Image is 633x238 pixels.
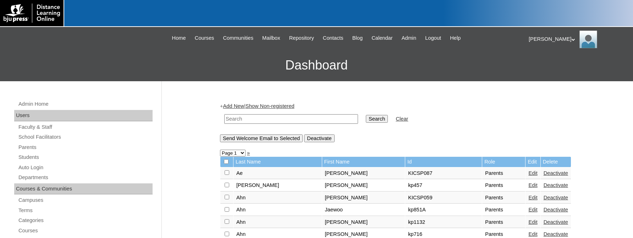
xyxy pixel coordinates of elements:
td: KICSP059 [405,192,482,204]
a: Deactivate [544,207,568,212]
a: Deactivate [544,170,568,176]
div: [PERSON_NAME] [529,31,626,48]
td: Edit [525,157,540,167]
td: Ahn [233,192,322,204]
a: Categories [18,216,153,225]
td: Parents [482,192,525,204]
a: Departments [18,173,153,182]
a: Admin Home [18,100,153,109]
img: Betty-Lou Ferris [579,31,597,48]
td: kp457 [405,179,482,192]
td: Role [482,157,525,167]
a: Admin [398,34,420,42]
td: [PERSON_NAME] [322,179,405,192]
span: Communities [223,34,253,42]
span: Calendar [371,34,392,42]
a: Home [169,34,189,42]
div: Users [14,110,153,121]
a: Add New [223,103,244,109]
a: Edit [528,207,537,212]
a: Blog [349,34,366,42]
td: Id [405,157,482,167]
input: Search [224,114,358,124]
td: kp1132 [405,216,482,228]
td: Jaewoo [322,204,405,216]
td: Parents [482,216,525,228]
a: Courses [18,226,153,235]
a: Deactivate [544,219,568,225]
span: Home [172,34,186,42]
span: Repository [289,34,314,42]
div: Courses & Communities [14,183,153,195]
td: Ae [233,167,322,179]
td: [PERSON_NAME] [322,167,405,179]
a: Auto Login [18,163,153,172]
a: Edit [528,195,537,200]
input: Send Welcome Email to Selected [220,134,303,142]
a: Edit [528,170,537,176]
td: Ahn [233,216,322,228]
a: Edit [528,231,537,237]
span: Blog [352,34,363,42]
input: Deactivate [304,134,334,142]
a: Faculty & Staff [18,123,153,132]
td: Parents [482,167,525,179]
img: logo-white.png [4,4,60,23]
a: Help [446,34,464,42]
a: Mailbox [259,34,284,42]
a: Calendar [368,34,396,42]
td: First Name [322,157,405,167]
input: Search [366,115,388,123]
span: Mailbox [262,34,280,42]
a: Terms [18,206,153,215]
a: Show Non-registered [246,103,295,109]
td: Ahn [233,204,322,216]
a: Parents [18,143,153,152]
span: Help [450,34,461,42]
a: Campuses [18,196,153,205]
a: School Facilitators [18,133,153,142]
td: Last Name [233,157,322,167]
a: Deactivate [544,195,568,200]
a: Students [18,153,153,162]
a: » [247,150,250,156]
td: Parents [482,179,525,192]
a: Communities [219,34,257,42]
td: [PERSON_NAME] [322,192,405,204]
div: + | [220,103,571,142]
td: Delete [541,157,571,167]
span: Courses [195,34,214,42]
a: Deactivate [544,231,568,237]
td: [PERSON_NAME] [322,216,405,228]
td: kp851A [405,204,482,216]
span: Admin [402,34,417,42]
td: KICSP087 [405,167,482,179]
a: Contacts [319,34,347,42]
span: Logout [425,34,441,42]
a: Courses [191,34,218,42]
a: Deactivate [544,182,568,188]
a: Edit [528,219,537,225]
h3: Dashboard [4,49,629,81]
a: Repository [286,34,318,42]
a: Logout [422,34,445,42]
a: Edit [528,182,537,188]
a: Clear [396,116,408,122]
td: Parents [482,204,525,216]
td: [PERSON_NAME] [233,179,322,192]
span: Contacts [323,34,343,42]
